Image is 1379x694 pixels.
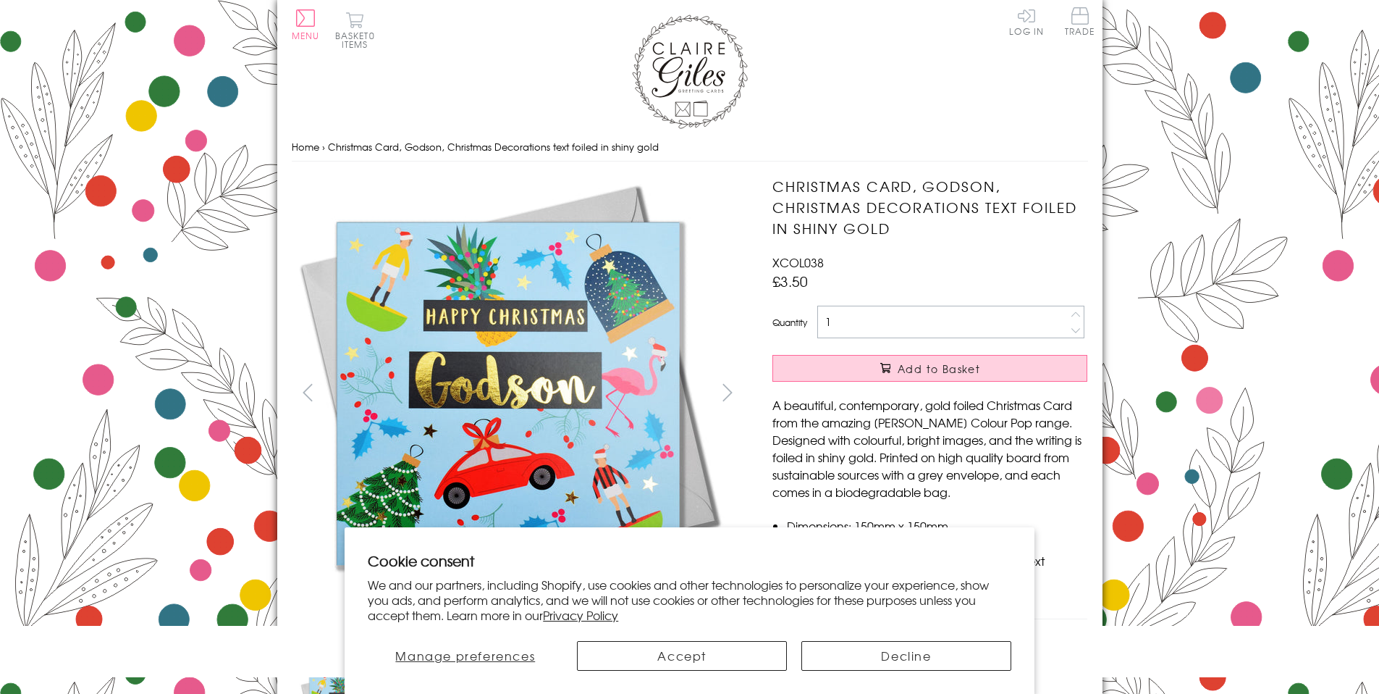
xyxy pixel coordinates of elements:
[292,29,320,42] span: Menu
[632,14,748,129] img: Claire Giles Greetings Cards
[292,133,1088,162] nav: breadcrumbs
[368,577,1011,622] p: We and our partners, including Shopify, use cookies and other technologies to personalize your ex...
[291,176,725,611] img: Christmas Card, Godson, Christmas Decorations text foiled in shiny gold
[801,641,1011,671] button: Decline
[543,606,618,624] a: Privacy Policy
[1009,7,1044,35] a: Log In
[322,140,325,154] span: ›
[772,396,1087,501] p: A beautiful, contemporary, gold foiled Christmas Card from the amazing [PERSON_NAME] Colour Pop r...
[335,12,375,49] button: Basket0 items
[342,29,375,51] span: 0 items
[898,361,980,376] span: Add to Basket
[743,176,1178,611] img: Christmas Card, Godson, Christmas Decorations text foiled in shiny gold
[772,271,808,291] span: £3.50
[772,254,824,271] span: XCOL038
[772,355,1087,382] button: Add to Basket
[1065,7,1095,35] span: Trade
[395,647,535,664] span: Manage preferences
[772,316,807,329] label: Quantity
[1065,7,1095,38] a: Trade
[368,641,562,671] button: Manage preferences
[711,376,743,409] button: next
[577,641,787,671] button: Accept
[292,140,319,154] a: Home
[328,140,659,154] span: Christmas Card, Godson, Christmas Decorations text foiled in shiny gold
[292,9,320,40] button: Menu
[787,517,1087,535] li: Dimensions: 150mm x 150mm
[772,176,1087,238] h1: Christmas Card, Godson, Christmas Decorations text foiled in shiny gold
[368,551,1011,571] h2: Cookie consent
[292,376,324,409] button: prev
